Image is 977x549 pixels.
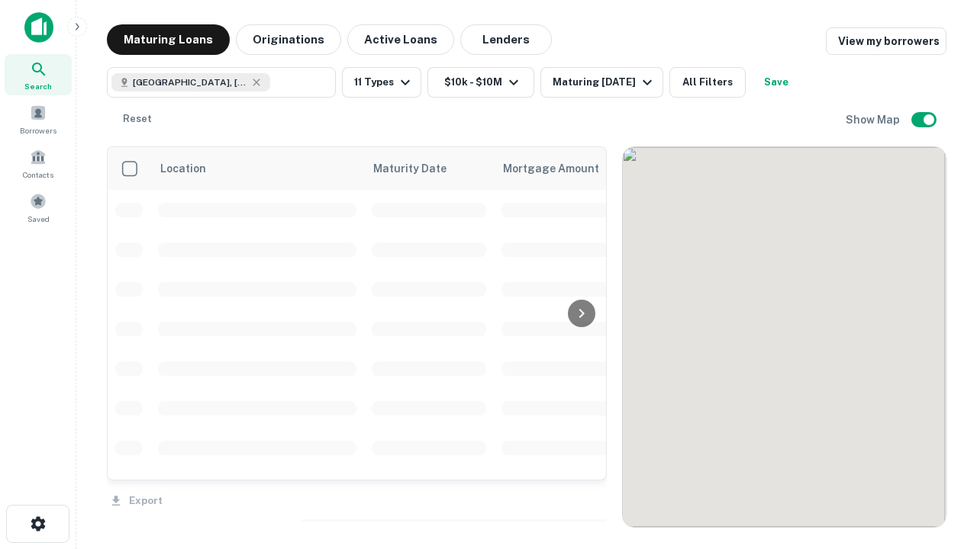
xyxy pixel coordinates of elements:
[342,67,421,98] button: 11 Types
[23,169,53,181] span: Contacts
[364,147,494,190] th: Maturity Date
[236,24,341,55] button: Originations
[540,67,663,98] button: Maturing [DATE]
[826,27,946,55] a: View my borrowers
[150,147,364,190] th: Location
[846,111,902,128] h6: Show Map
[427,67,534,98] button: $10k - $10M
[347,24,454,55] button: Active Loans
[752,67,801,98] button: Save your search to get updates of matches that match your search criteria.
[107,24,230,55] button: Maturing Loans
[160,159,206,178] span: Location
[27,213,50,225] span: Saved
[503,159,619,178] span: Mortgage Amount
[24,12,53,43] img: capitalize-icon.png
[20,124,56,136] span: Borrowers
[494,147,662,190] th: Mortgage Amount
[669,67,746,98] button: All Filters
[133,75,247,89] span: [GEOGRAPHIC_DATA], [GEOGRAPHIC_DATA]
[113,104,162,134] button: Reset
[901,378,977,451] iframe: Chat Widget
[5,187,72,228] a: Saved
[5,98,72,140] a: Borrowers
[553,73,656,91] div: Maturing [DATE]
[373,159,466,178] span: Maturity Date
[5,143,72,184] a: Contacts
[24,80,52,92] span: Search
[460,24,552,55] button: Lenders
[623,147,946,527] div: 0 0
[5,54,72,95] a: Search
